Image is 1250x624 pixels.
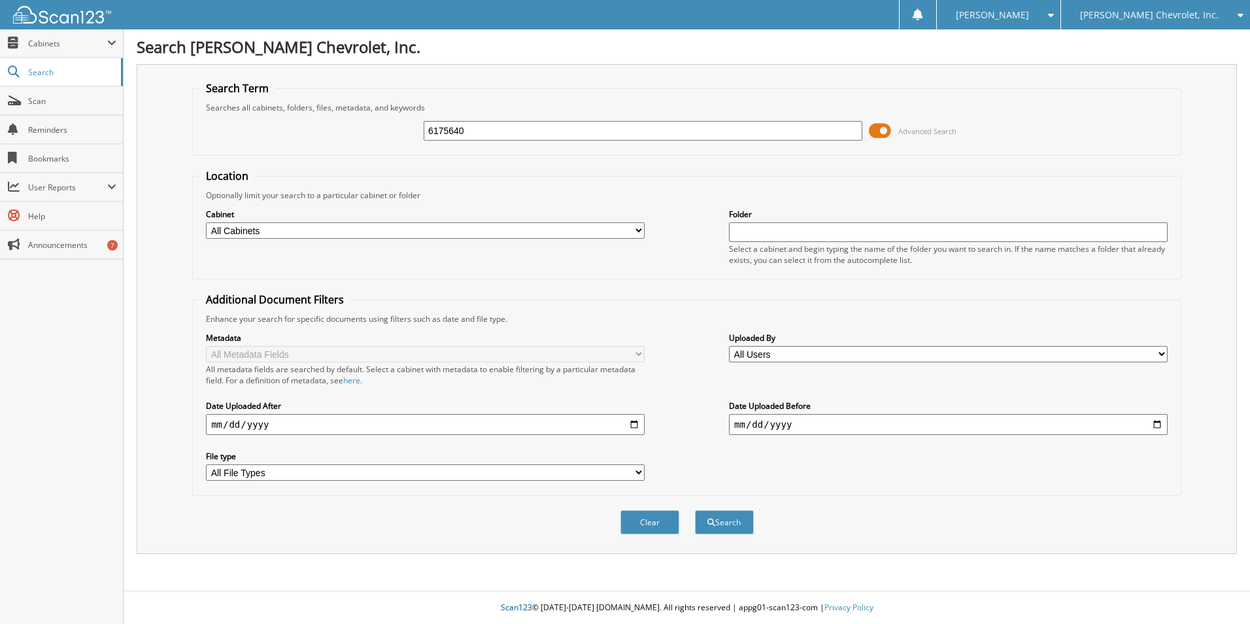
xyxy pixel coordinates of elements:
[206,400,645,411] label: Date Uploaded After
[206,414,645,435] input: start
[199,313,1174,324] div: Enhance your search for specific documents using filters such as date and file type.
[13,6,111,24] img: scan123-logo-white.svg
[137,36,1237,58] h1: Search [PERSON_NAME] Chevrolet, Inc.
[695,510,754,534] button: Search
[28,239,116,251] span: Announcements
[824,602,873,613] a: Privacy Policy
[501,602,532,613] span: Scan123
[620,510,679,534] button: Clear
[199,169,255,183] legend: Location
[28,211,116,222] span: Help
[107,240,118,251] div: 7
[729,400,1168,411] label: Date Uploaded Before
[199,292,350,307] legend: Additional Document Filters
[206,332,645,343] label: Metadata
[343,375,360,386] a: here
[1080,11,1219,19] span: [PERSON_NAME] Chevrolet, Inc.
[729,414,1168,435] input: end
[199,81,275,95] legend: Search Term
[28,95,116,107] span: Scan
[124,592,1250,624] div: © [DATE]-[DATE] [DOMAIN_NAME]. All rights reserved | appg01-scan123-com |
[28,67,114,78] span: Search
[199,102,1174,113] div: Searches all cabinets, folders, files, metadata, and keywords
[898,126,956,136] span: Advanced Search
[28,153,116,164] span: Bookmarks
[28,38,107,49] span: Cabinets
[729,243,1168,266] div: Select a cabinet and begin typing the name of the folder you want to search in. If the name match...
[206,209,645,220] label: Cabinet
[199,190,1174,201] div: Optionally limit your search to a particular cabinet or folder
[956,11,1029,19] span: [PERSON_NAME]
[28,182,107,193] span: User Reports
[729,332,1168,343] label: Uploaded By
[729,209,1168,220] label: Folder
[206,451,645,462] label: File type
[206,364,645,386] div: All metadata fields are searched by default. Select a cabinet with metadata to enable filtering b...
[28,124,116,135] span: Reminders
